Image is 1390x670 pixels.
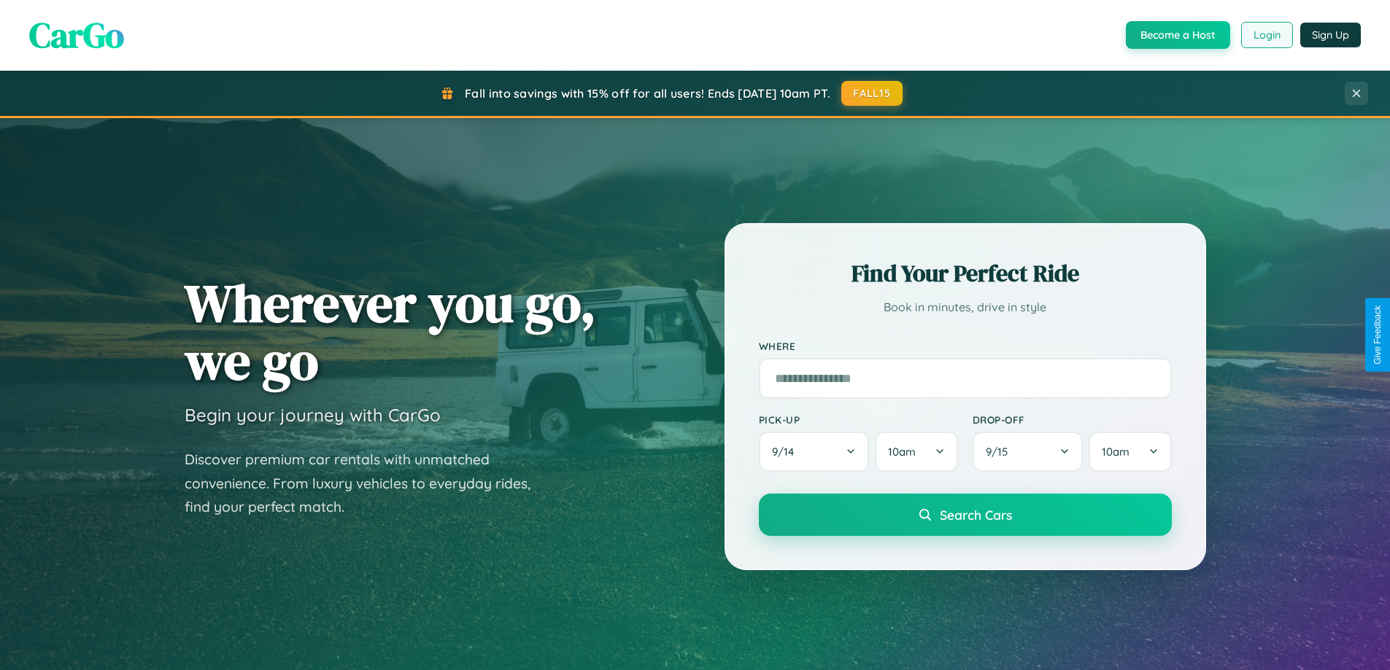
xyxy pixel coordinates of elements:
[185,274,596,389] h1: Wherever you go, we go
[1126,21,1230,49] button: Become a Host
[772,445,801,459] span: 9 / 14
[841,81,903,106] button: FALL15
[759,432,870,472] button: 9/14
[1372,305,1383,365] div: Give Feedback
[759,494,1172,536] button: Search Cars
[759,257,1172,289] h2: Find Your Perfect Ride
[1089,432,1171,472] button: 10am
[759,413,958,426] label: Pick-up
[185,448,549,519] p: Discover premium car rentals with unmatched convenience. From luxury vehicles to everyday rides, ...
[875,432,957,472] button: 10am
[888,445,916,459] span: 10am
[973,413,1172,426] label: Drop-off
[185,404,441,426] h3: Begin your journey with CarGo
[973,432,1084,472] button: 9/15
[465,86,830,101] span: Fall into savings with 15% off for all users! Ends [DATE] 10am PT.
[1241,22,1293,48] button: Login
[1300,23,1361,47] button: Sign Up
[1102,445,1130,459] span: 10am
[940,507,1012,523] span: Search Cars
[759,297,1172,318] p: Book in minutes, drive in style
[29,11,124,59] span: CarGo
[759,340,1172,352] label: Where
[986,445,1015,459] span: 9 / 15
